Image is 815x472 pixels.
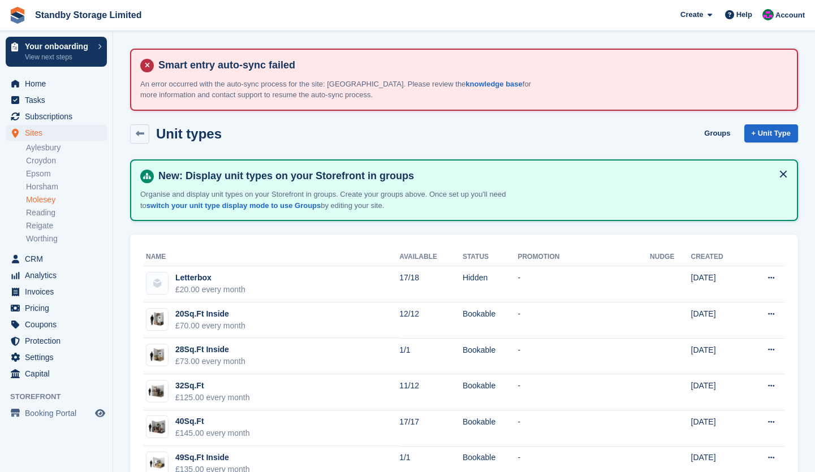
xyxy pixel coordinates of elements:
span: Protection [25,333,93,349]
a: Horsham [26,181,107,192]
span: Tasks [25,92,93,108]
span: Pricing [25,300,93,316]
div: £73.00 every month [175,356,245,367]
span: Invoices [25,284,93,300]
td: Bookable [463,374,518,410]
td: - [518,266,650,302]
a: + Unit Type [744,124,798,143]
span: CRM [25,251,93,267]
span: Account [775,10,805,21]
a: switch your unit type display mode to use Groups [146,201,321,210]
span: Booking Portal [25,405,93,421]
span: Create [680,9,703,20]
td: [DATE] [691,410,745,447]
td: 12/12 [399,302,463,339]
a: menu [6,76,107,92]
img: Glenn Fisher [762,9,774,20]
div: 32Sq.Ft [175,380,250,392]
a: Aylesbury [26,142,107,153]
td: [DATE] [691,266,745,302]
td: - [518,374,650,410]
a: menu [6,284,107,300]
a: menu [6,349,107,365]
a: menu [6,333,107,349]
div: £145.00 every month [175,427,250,439]
td: Bookable [463,338,518,374]
p: Your onboarding [25,42,92,50]
a: menu [6,92,107,108]
a: Worthing [26,233,107,244]
img: stora-icon-8386f47178a22dfd0bd8f6a31ec36ba5ce8667c1dd55bd0f319d3a0aa187defe.svg [9,7,26,24]
a: Standby Storage Limited [31,6,146,24]
a: Reigate [26,220,107,231]
th: Created [691,248,745,266]
td: [DATE] [691,338,745,374]
a: Croydon [26,155,107,166]
img: blank-unit-type-icon-ffbac7b88ba66c5e286b0e438baccc4b9c83835d4c34f86887a83fc20ec27e7b.svg [146,272,168,294]
td: - [518,302,650,339]
h4: New: Display unit types on your Storefront in groups [154,170,788,183]
img: 32-sqft-unit.jpg [146,383,168,400]
td: - [518,410,650,447]
span: Home [25,76,93,92]
td: - [518,338,650,374]
div: 49Sq.Ft Inside [175,452,250,464]
div: 20Sq.Ft Inside [175,308,245,320]
p: Organise and display unit types on your Storefront in groups. Create your groups above. Once set ... [140,189,536,211]
td: Bookable [463,302,518,339]
h2: Unit types [156,126,222,141]
span: Storefront [10,391,113,402]
a: menu [6,125,107,141]
img: 50-sqft-unit.jpg [146,455,168,471]
a: menu [6,251,107,267]
a: menu [6,267,107,283]
div: £20.00 every month [175,284,245,296]
td: 17/17 [399,410,463,447]
a: menu [6,109,107,124]
th: Available [399,248,463,266]
td: [DATE] [691,374,745,410]
th: Status [463,248,518,266]
th: Nudge [650,248,691,266]
a: Your onboarding View next steps [6,37,107,67]
td: [DATE] [691,302,745,339]
a: Preview store [93,406,107,420]
a: menu [6,405,107,421]
a: menu [6,317,107,332]
span: Subscriptions [25,109,93,124]
div: 28Sq.Ft Inside [175,344,245,356]
th: Promotion [518,248,650,266]
span: Capital [25,366,93,382]
span: Coupons [25,317,93,332]
a: menu [6,300,107,316]
span: Help [736,9,752,20]
a: Groups [700,124,735,143]
td: Bookable [463,410,518,447]
span: Analytics [25,267,93,283]
img: 25-sqft-unit.jpg [146,347,168,363]
span: Settings [25,349,93,365]
img: 20-sqft-unit.jpg [146,311,168,327]
td: Hidden [463,266,518,302]
div: £125.00 every month [175,392,250,404]
a: menu [6,366,107,382]
p: View next steps [25,52,92,62]
td: 11/12 [399,374,463,410]
td: 1/1 [399,338,463,374]
span: Sites [25,125,93,141]
a: Molesey [26,194,107,205]
a: Reading [26,207,107,218]
div: £70.00 every month [175,320,245,332]
img: 40-sqft-unit.jpg [146,419,168,435]
a: knowledge base [465,80,522,88]
a: Epsom [26,168,107,179]
h4: Smart entry auto-sync failed [154,59,788,72]
th: Name [144,248,399,266]
p: An error occurred with the auto-sync process for the site: [GEOGRAPHIC_DATA]. Please review the f... [140,79,536,101]
div: Letterbox [175,272,245,284]
div: 40Sq.Ft [175,415,250,427]
td: 17/18 [399,266,463,302]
